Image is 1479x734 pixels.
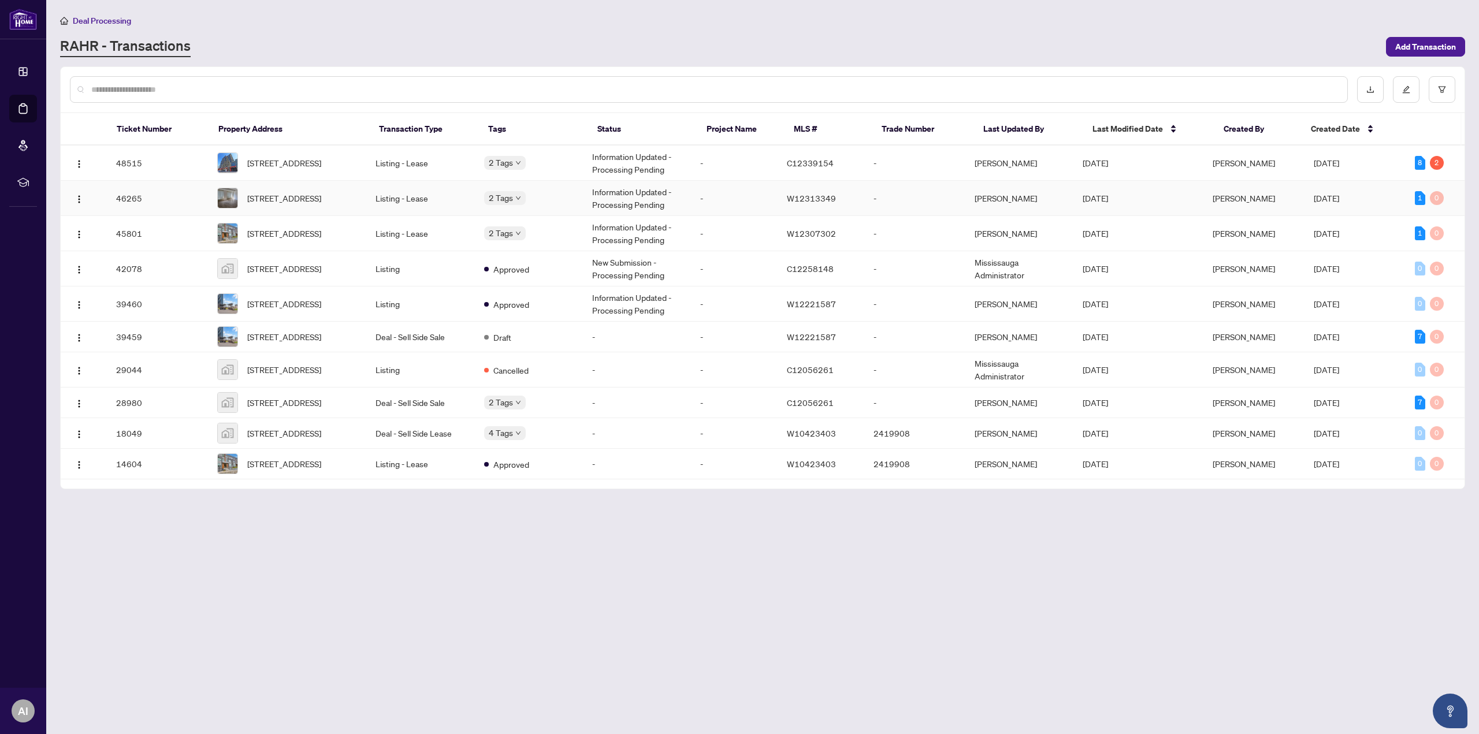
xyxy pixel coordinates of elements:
span: down [515,230,521,236]
span: [PERSON_NAME] [1213,193,1275,203]
td: Listing - Lease [366,449,474,479]
div: 1 [1415,226,1425,240]
button: Add Transaction [1386,37,1465,57]
td: - [864,286,965,322]
span: 2 Tags [489,156,513,169]
td: Listing - Lease [366,146,474,181]
button: Logo [70,360,88,379]
img: Logo [75,460,84,470]
span: [DATE] [1083,263,1108,274]
img: Logo [75,159,84,169]
td: Information Updated - Processing Pending [583,286,691,322]
span: [PERSON_NAME] [1213,299,1275,309]
span: [PERSON_NAME] [1213,263,1275,274]
span: down [515,400,521,405]
td: Information Updated - Processing Pending [583,181,691,216]
img: Logo [75,195,84,204]
span: 4 Tags [489,426,513,439]
td: - [583,418,691,449]
img: thumbnail-img [218,327,237,346]
span: [STREET_ADDRESS] [247,192,321,204]
span: filter [1438,85,1446,94]
span: Approved [493,263,529,275]
td: - [864,146,965,181]
th: Created Date [1302,113,1404,146]
div: 1 [1415,191,1425,205]
td: - [691,352,778,388]
button: edit [1393,76,1419,103]
div: 0 [1430,297,1444,311]
th: Ticket Number [107,113,210,146]
div: 0 [1415,262,1425,275]
td: 18049 [107,418,208,449]
td: - [691,216,778,251]
span: [STREET_ADDRESS] [247,157,321,169]
img: thumbnail-img [218,454,237,474]
button: Logo [70,224,88,243]
td: [PERSON_NAME] [965,322,1073,352]
span: [STREET_ADDRESS] [247,396,321,409]
td: - [691,322,778,352]
span: AI [18,703,28,719]
span: down [515,430,521,436]
span: W12313349 [787,193,836,203]
span: [DATE] [1314,331,1339,342]
td: - [864,322,965,352]
th: Property Address [209,113,370,146]
div: 0 [1430,226,1444,240]
img: logo [9,9,37,30]
div: 0 [1430,426,1444,440]
span: [STREET_ADDRESS] [247,427,321,439]
button: Logo [70,454,88,473]
button: download [1357,76,1384,103]
img: Logo [75,366,84,375]
span: [STREET_ADDRESS] [247,363,321,376]
span: [DATE] [1083,193,1108,203]
img: Logo [75,430,84,439]
td: Listing - Lease [366,181,474,216]
td: - [691,449,778,479]
img: Logo [75,399,84,408]
span: [STREET_ADDRESS] [247,297,321,310]
span: [PERSON_NAME] [1213,364,1275,375]
span: download [1366,85,1374,94]
th: MLS # [785,113,872,146]
td: 46265 [107,181,208,216]
span: 2 Tags [489,396,513,409]
img: Logo [75,265,84,274]
span: W12221587 [787,299,836,309]
span: W12221587 [787,331,836,342]
img: thumbnail-img [218,223,237,243]
th: Tags [479,113,588,146]
td: - [583,322,691,352]
td: Deal - Sell Side Sale [366,388,474,418]
span: C12056261 [787,397,834,408]
span: [PERSON_NAME] [1213,158,1275,168]
div: 7 [1415,396,1425,409]
span: [DATE] [1083,428,1108,438]
span: [PERSON_NAME] [1213,459,1275,469]
span: W10423403 [787,428,836,438]
td: Information Updated - Processing Pending [583,216,691,251]
td: - [864,216,965,251]
span: [DATE] [1314,459,1339,469]
span: Last Modified Date [1092,122,1163,135]
span: W12307302 [787,228,836,239]
span: Deal Processing [73,16,131,26]
td: - [691,251,778,286]
button: filter [1429,76,1455,103]
span: [DATE] [1083,228,1108,239]
img: thumbnail-img [218,188,237,208]
button: Logo [70,295,88,313]
img: thumbnail-img [218,360,237,379]
span: Created Date [1311,122,1360,135]
td: - [691,286,778,322]
td: Information Updated - Processing Pending [583,146,691,181]
div: 0 [1430,191,1444,205]
th: Created By [1214,113,1302,146]
div: 7 [1415,330,1425,344]
td: - [583,352,691,388]
span: [DATE] [1314,428,1339,438]
th: Last Updated By [974,113,1083,146]
span: [DATE] [1083,331,1108,342]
